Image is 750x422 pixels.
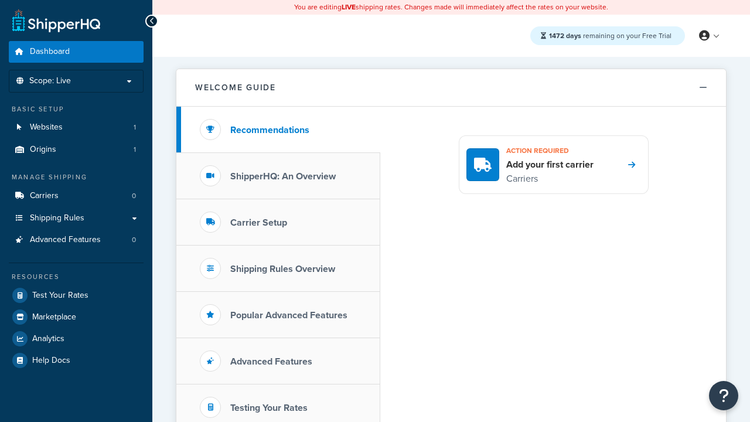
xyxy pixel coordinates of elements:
[32,356,70,366] span: Help Docs
[9,350,144,371] a: Help Docs
[30,145,56,155] span: Origins
[195,83,276,92] h2: Welcome Guide
[9,117,144,138] li: Websites
[230,171,336,182] h3: ShipperHQ: An Overview
[9,229,144,251] a: Advanced Features0
[506,158,594,171] h4: Add your first carrier
[230,217,287,228] h3: Carrier Setup
[132,191,136,201] span: 0
[9,41,144,63] a: Dashboard
[9,139,144,161] a: Origins1
[549,30,581,41] strong: 1472 days
[134,145,136,155] span: 1
[9,185,144,207] li: Carriers
[30,235,101,245] span: Advanced Features
[9,104,144,114] div: Basic Setup
[506,143,594,158] h3: Action required
[506,171,594,186] p: Carriers
[9,328,144,349] a: Analytics
[9,229,144,251] li: Advanced Features
[176,69,726,107] button: Welcome Guide
[230,125,309,135] h3: Recommendations
[230,403,308,413] h3: Testing Your Rates
[132,235,136,245] span: 0
[9,272,144,282] div: Resources
[230,310,347,321] h3: Popular Advanced Features
[9,207,144,229] a: Shipping Rules
[549,30,671,41] span: remaining on your Free Trial
[9,307,144,328] a: Marketplace
[709,381,738,410] button: Open Resource Center
[230,264,335,274] h3: Shipping Rules Overview
[134,122,136,132] span: 1
[29,76,71,86] span: Scope: Live
[30,47,70,57] span: Dashboard
[32,291,88,301] span: Test Your Rates
[30,191,59,201] span: Carriers
[9,117,144,138] a: Websites1
[342,2,356,12] b: LIVE
[30,122,63,132] span: Websites
[230,356,312,367] h3: Advanced Features
[30,213,84,223] span: Shipping Rules
[9,139,144,161] li: Origins
[9,285,144,306] a: Test Your Rates
[9,172,144,182] div: Manage Shipping
[32,312,76,322] span: Marketplace
[9,185,144,207] a: Carriers0
[32,334,64,344] span: Analytics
